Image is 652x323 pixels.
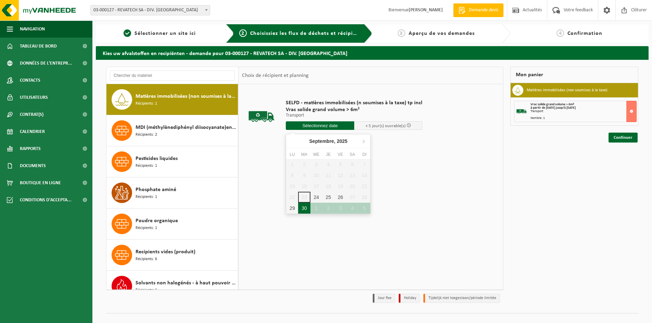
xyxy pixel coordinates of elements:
[286,203,298,214] div: 29
[286,106,422,113] span: Vrac solide grand volume > 6m³
[90,5,210,15] span: 03-000127 - REVATECH SA - DIV. MONSIN - JUPILLE-SUR-MEUSE
[322,151,334,158] div: Je
[250,31,364,36] span: Choisissiez les flux de déchets et récipients
[20,123,45,140] span: Calendrier
[334,203,346,214] div: 3
[239,67,312,84] div: Choix de récipient et planning
[310,151,322,158] div: Me
[530,110,636,113] div: Transport
[91,5,210,15] span: 03-000127 - REVATECH SA - DIV. MONSIN - JUPILLE-SUR-MEUSE
[136,225,157,231] span: Récipients: 1
[530,117,636,120] div: Nombre: 1
[136,92,236,100] span: Matières immobilisées (non soumises à la taxe)
[20,38,57,55] span: Tableau de bord
[136,163,157,169] span: Récipients: 1
[399,294,420,303] li: Holiday
[110,70,235,81] input: Chercher du matériel
[286,99,422,106] span: SELFD - matières immobilisées (n soumises à la taxe) tp incl
[298,151,310,158] div: Ma
[106,146,238,177] button: Pesticides liquides Récipients: 1
[310,192,322,203] div: 24
[106,115,238,146] button: MDI (méthylènediphényl diisocyanate)en IBC Récipients: 2
[106,208,238,240] button: Poudre organique Récipients: 1
[20,21,45,38] span: Navigation
[334,151,346,158] div: Ve
[409,8,443,13] strong: [PERSON_NAME]
[467,7,500,14] span: Demande devis
[106,240,238,271] button: Recipients vides (produit) Récipients: 6
[310,203,322,214] div: 1
[106,84,238,115] button: Matières immobilisées (non soumises à la taxe) Récipients: 1
[124,29,131,37] span: 1
[20,106,43,123] span: Contrat(s)
[239,29,247,37] span: 2
[527,85,608,96] h3: Matières immobilisées (non soumises à la taxe)
[136,287,157,294] span: Récipients: 1
[298,203,310,214] div: 30
[20,55,72,72] span: Données de l'entrepr...
[530,106,576,110] strong: à partir de [DATE] jusqu'à [DATE]
[530,103,574,106] span: Vrac solide grand volume > 6m³
[106,177,238,208] button: Phosphate aminé Récipients: 1
[398,29,405,37] span: 3
[20,191,72,208] span: Conditions d'accepta...
[334,192,346,203] div: 26
[20,140,41,157] span: Rapports
[423,294,500,303] li: Tijdelijk niet toegestaan/période limitée
[136,186,176,194] span: Phosphate aminé
[96,46,649,59] h2: Kies uw afvalstoffen en recipiënten - demande pour 03-000127 - REVATECH SA - DIV. [GEOGRAPHIC_DATA]
[322,203,334,214] div: 2
[136,279,236,287] span: Solvants non halogénés - à haut pouvoir calorifique en IBC
[136,123,236,132] span: MDI (méthylènediphényl diisocyanate)en IBC
[609,133,638,143] a: Continuer
[557,29,564,37] span: 4
[409,31,475,36] span: Aperçu de vos demandes
[136,194,157,200] span: Récipients: 1
[136,256,157,263] span: Récipients: 6
[136,217,178,225] span: Poudre organique
[20,89,48,106] span: Utilisateurs
[286,113,422,118] p: Transport
[136,100,157,107] span: Récipients: 1
[286,121,354,130] input: Sélectionnez date
[567,31,602,36] span: Confirmation
[453,3,503,17] a: Demande devis
[20,157,46,174] span: Documents
[20,174,61,191] span: Boutique en ligne
[136,248,195,256] span: Recipients vides (produit)
[510,67,638,83] div: Mon panier
[373,294,395,303] li: Jour fixe
[99,29,220,38] a: 1Sélectionner un site ici
[136,154,178,163] span: Pesticides liquides
[337,139,347,144] i: 2025
[286,151,298,158] div: Lu
[366,124,406,128] span: + 5 jour(s) ouvrable(s)
[358,151,370,158] div: Di
[135,31,196,36] span: Sélectionner un site ici
[106,271,238,302] button: Solvants non halogénés - à haut pouvoir calorifique en IBC Récipients: 1
[136,132,157,138] span: Récipients: 2
[307,136,350,147] div: Septembre,
[322,192,334,203] div: 25
[346,151,358,158] div: Sa
[20,72,40,89] span: Contacts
